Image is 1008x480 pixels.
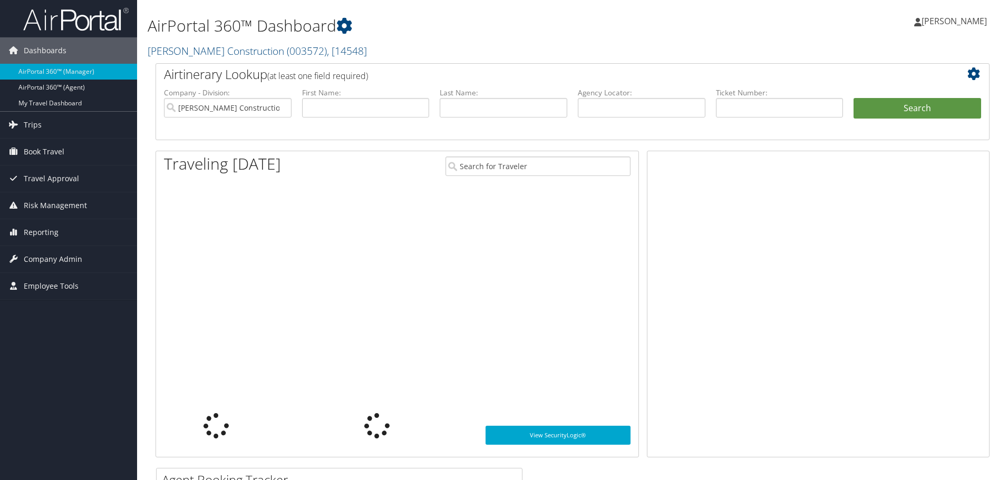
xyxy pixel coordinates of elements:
span: [PERSON_NAME] [922,15,987,27]
label: Company - Division: [164,87,292,98]
span: Reporting [24,219,59,246]
button: Search [854,98,981,119]
span: ( 003572 ) [287,44,327,58]
span: Dashboards [24,37,66,64]
input: Search for Traveler [445,156,631,176]
a: [PERSON_NAME] [914,5,997,37]
span: Risk Management [24,192,87,219]
a: [PERSON_NAME] Construction [148,44,367,58]
label: Last Name: [440,87,567,98]
h1: Traveling [DATE] [164,153,281,175]
label: First Name: [302,87,430,98]
span: (at least one field required) [267,70,368,82]
span: Trips [24,112,42,138]
span: Travel Approval [24,165,79,192]
span: Company Admin [24,246,82,272]
h2: Airtinerary Lookup [164,65,912,83]
span: Book Travel [24,139,64,165]
label: Agency Locator: [578,87,705,98]
span: , [ 14548 ] [327,44,367,58]
img: airportal-logo.png [23,7,129,32]
a: View SecurityLogic® [486,426,631,445]
label: Ticket Number: [716,87,844,98]
h1: AirPortal 360™ Dashboard [148,15,714,37]
span: Employee Tools [24,273,79,299]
